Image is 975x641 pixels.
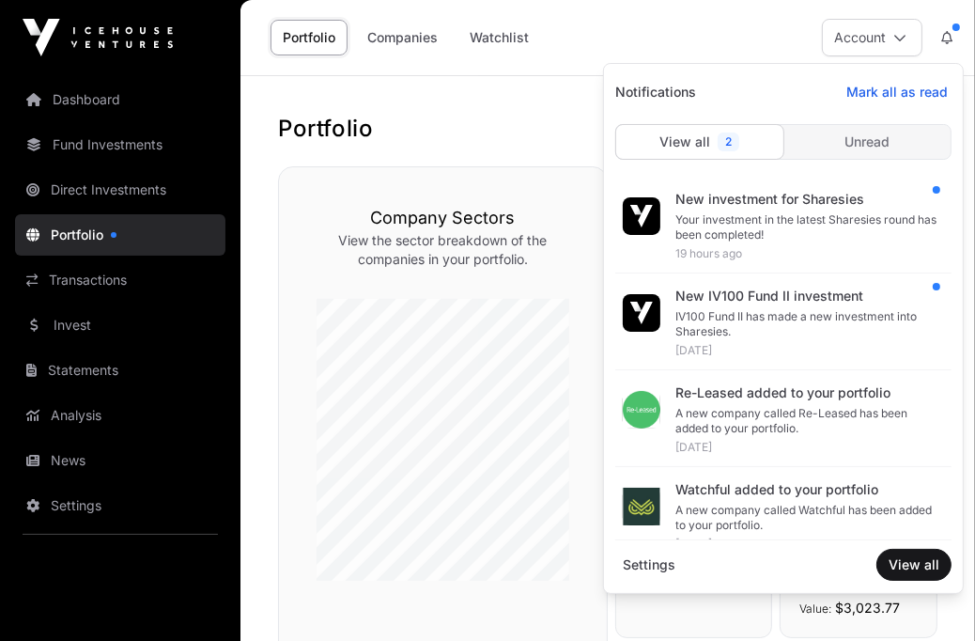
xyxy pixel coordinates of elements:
[15,485,225,526] a: Settings
[675,246,936,261] div: 19 hours ago
[15,305,225,346] a: Invest
[15,395,225,436] a: Analysis
[15,124,225,165] a: Fund Investments
[835,600,900,616] span: $3,023.77
[675,287,936,305] div: New IV100 Fund II investment
[355,20,450,55] a: Companies
[675,212,936,242] div: Your investment in the latest Sharesies round has been completed!
[881,551,975,641] iframe: Chat Widget
[15,440,225,481] a: News
[675,480,936,499] div: Watchful added to your portfolio
[623,391,660,429] img: download.png
[630,205,653,227] img: iv-small-logo.svg
[615,372,952,467] a: Re-Leased added to your portfolioA new company called Re-Leased has been added to your portfolio....
[630,302,653,324] img: iv-small-logo.svg
[835,77,959,107] button: Mark all as read
[15,79,225,120] a: Dashboard
[675,537,936,552] div: [DATE]
[615,275,952,370] a: New IV100 Fund II investmentIV100 Fund II has made a new investment into Sharesies.[DATE]
[317,231,569,269] p: View the sector breakdown of the companies in your portfolio.
[675,343,936,358] div: [DATE]
[15,259,225,301] a: Transactions
[623,488,660,525] img: watchful_ai_logo.jpeg
[876,549,952,581] button: View all
[15,214,225,256] a: Portfolio
[822,19,922,56] button: Account
[675,503,936,533] div: A new company called Watchful has been added to your portfolio.
[278,114,937,144] h1: Portfolio
[15,169,225,211] a: Direct Investments
[675,440,936,455] div: [DATE]
[608,75,704,109] span: Notifications
[675,383,936,402] div: Re-Leased added to your portfolio
[675,190,936,209] div: New investment for Sharesies
[844,133,890,151] span: Unread
[23,19,173,56] img: Icehouse Ventures Logo
[317,205,569,231] h3: Company Sectors
[615,548,683,582] a: Settings
[615,469,952,564] a: Watchful added to your portfolioA new company called Watchful has been added to your portfolio.[D...
[675,309,936,339] div: IV100 Fund II has made a new investment into Sharesies.
[615,179,952,274] a: New investment for SharesiesYour investment in the latest Sharesies round has been completed!19 h...
[15,350,225,391] a: Statements
[675,406,936,436] div: A new company called Re-Leased has been added to your portfolio.
[271,20,348,55] a: Portfolio
[846,83,948,102] span: Mark all as read
[457,20,541,55] a: Watchlist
